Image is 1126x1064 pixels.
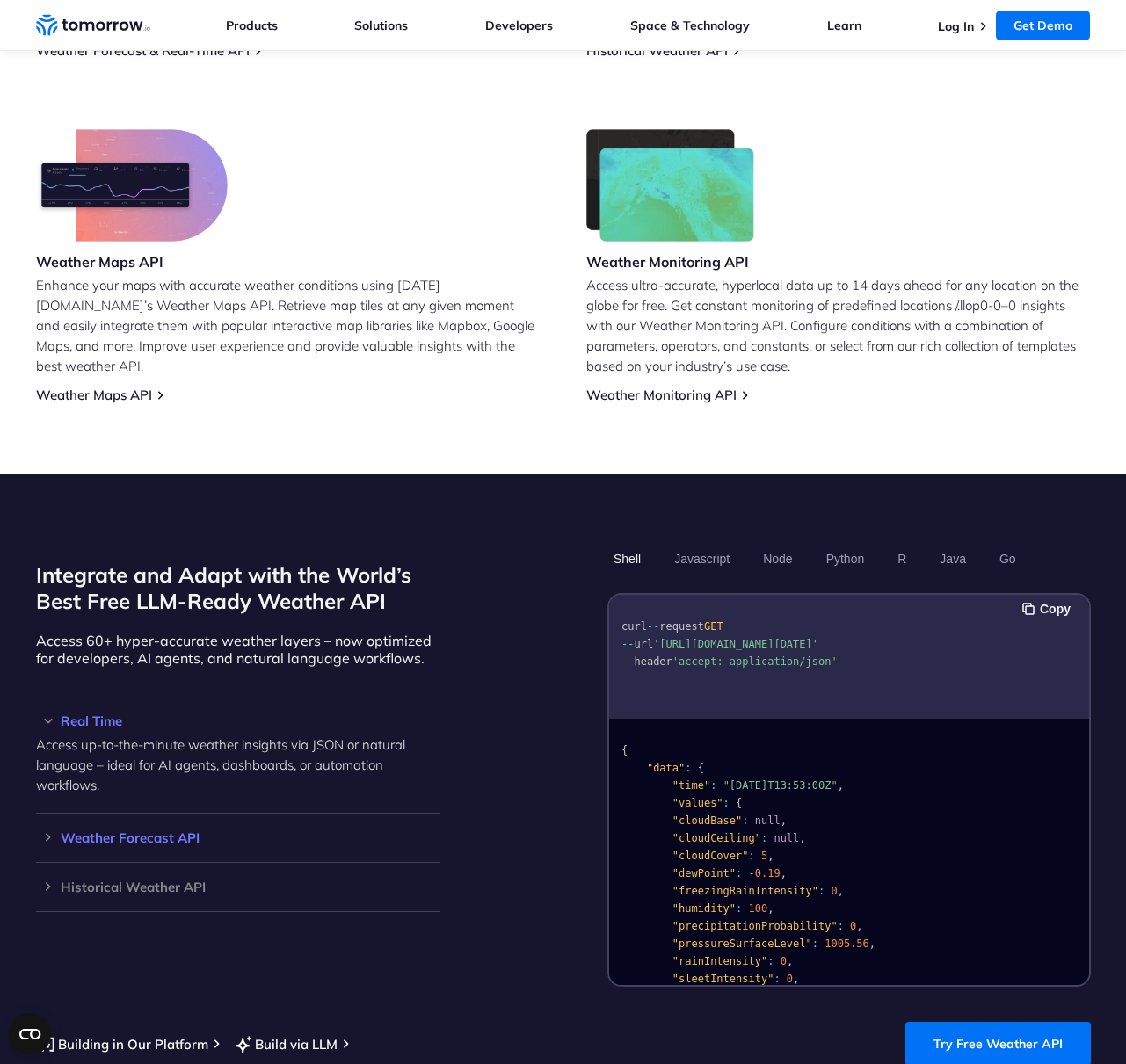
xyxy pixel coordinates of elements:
[786,973,792,985] span: 0
[672,814,741,827] span: "cloudBase"
[646,620,658,633] span: --
[621,638,634,650] span: --
[672,955,766,967] span: "rainIntensity"
[856,920,862,932] span: ,
[672,902,735,915] span: "humidity"
[748,902,767,915] span: 100
[36,714,440,727] h3: Real Time
[817,885,824,897] span: :
[621,655,634,668] span: --
[621,620,647,633] span: curl
[799,832,805,844] span: ,
[672,973,774,985] span: "sleetIntensity"
[825,937,869,950] span: 1005.56
[891,544,912,574] button: R
[933,544,972,574] button: Java
[653,638,818,650] span: '[URL][DOMAIN_NAME][DATE]'
[586,275,1091,376] p: Access ultra-accurate, hyperlocal data up to 14 days ahead for any location on the globe for free...
[793,973,799,985] span: ,
[659,620,704,633] span: request
[767,850,774,862] span: ,
[760,832,766,844] span: :
[703,620,723,633] span: GET
[672,850,748,862] span: "cloudCover"
[36,880,440,894] h3: Historical Weather API
[354,18,408,33] a: Solutions
[837,779,843,792] span: ,
[9,1013,51,1055] button: Open CMP widget
[996,11,1090,40] a: Get Demo
[850,920,856,932] span: 0
[837,885,843,897] span: ,
[868,937,875,950] span: ,
[672,779,709,792] span: "time"
[226,18,278,33] a: Products
[780,867,786,879] span: ,
[767,902,774,915] span: ,
[36,1033,208,1055] a: Building in Our Platform
[672,920,837,932] span: "precipitationProbability"
[672,655,837,668] span: 'accept: application/json'
[586,387,737,403] a: Weather Monitoring API
[938,18,974,34] a: Log In
[811,937,817,950] span: :
[36,252,228,271] h3: Weather Maps API
[710,779,716,792] span: :
[634,655,672,668] span: header
[36,561,440,614] h2: Integrate and Adapt with the World’s Best Free LLM-Ready Weather API
[837,920,843,932] span: :
[757,544,798,574] button: Node
[736,867,742,879] span: :
[774,973,780,985] span: :
[672,937,811,950] span: "pressureSurfaceLevel"
[754,867,780,879] span: 0.19
[697,762,703,774] span: {
[831,885,837,897] span: 0
[992,544,1021,574] button: Go
[723,779,837,792] span: "[DATE]T13:53:00Z"
[819,544,870,574] button: Python
[668,544,736,574] button: Javascript
[672,885,817,897] span: "freezingRainIntensity"
[723,797,729,809] span: :
[754,814,780,827] span: null
[607,544,647,574] button: Shell
[786,955,792,967] span: ,
[780,814,786,827] span: ,
[634,638,653,650] span: url
[586,252,755,271] h3: Weather Monitoring API
[36,632,440,667] p: Access 60+ hyper-accurate weather layers – now optimized for developers, AI agents, and natural l...
[736,797,742,809] span: {
[780,955,786,967] span: 0
[485,18,553,33] a: Developers
[742,814,748,827] span: :
[767,955,774,967] span: :
[621,744,628,756] span: {
[672,832,760,844] span: "cloudCeiling"
[760,850,766,862] span: 5
[36,387,152,403] a: Weather Maps API
[36,831,440,844] h3: Weather Forecast API
[672,797,723,809] span: "values"
[233,1033,338,1055] a: Build via LLM
[1022,599,1076,619] button: Copy
[736,902,742,915] span: :
[748,867,754,879] span: -
[748,850,754,862] span: :
[630,18,750,33] a: Space & Technology
[36,12,150,39] a: Home link
[774,832,799,844] span: null
[646,762,684,774] span: "data"
[672,867,735,879] span: "dewPoint"
[36,275,541,376] p: Enhance your maps with accurate weather conditions using [DATE][DOMAIN_NAME]’s Weather Maps API. ...
[685,762,691,774] span: :
[36,735,440,795] p: Access up-to-the-minute weather insights via JSON or natural language – ideal for AI agents, dash...
[827,18,861,33] a: Learn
